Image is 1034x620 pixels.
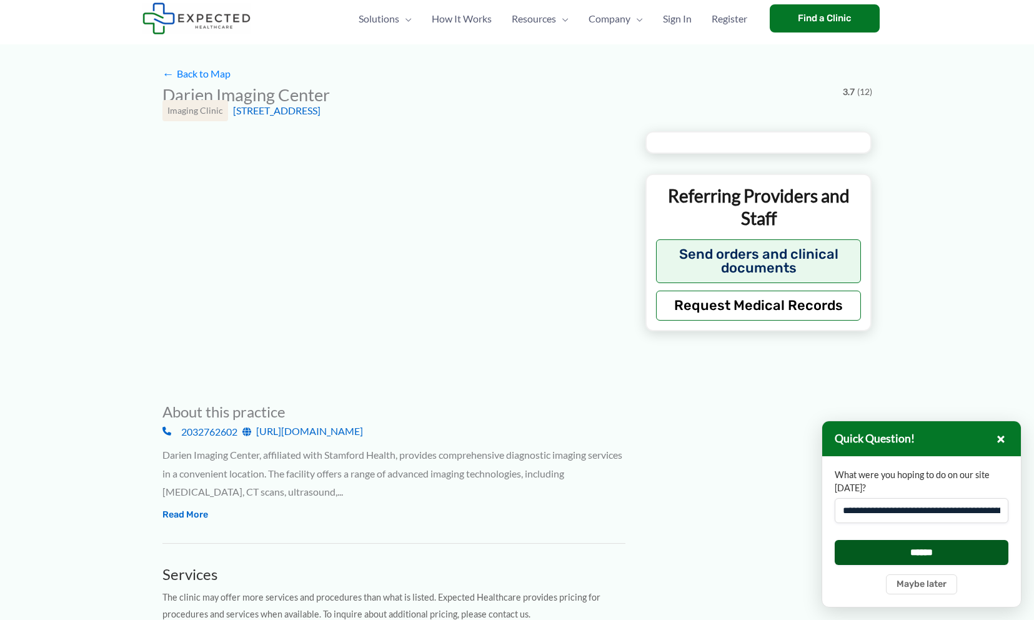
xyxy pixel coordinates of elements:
[162,67,174,79] span: ←
[162,100,228,121] div: Imaging Clinic
[857,84,872,100] span: (12)
[162,507,208,522] button: Read More
[656,239,862,283] button: Send orders and clinical documents
[162,446,625,501] div: Darien Imaging Center, affiliated with Stamford Health, provides comprehensive diagnostic imaging...
[162,564,625,585] h3: Services
[162,64,231,83] a: ←Back to Map
[162,84,330,106] h2: Darien Imaging Center
[770,4,880,32] a: Find a Clinic
[843,84,855,100] span: 3.7
[162,401,625,422] h3: About this practice
[835,431,915,447] h3: Quick Question!
[162,422,237,441] a: 2032762602
[142,2,251,34] img: Expected Healthcare Logo - side, dark font, small
[656,291,862,321] button: Request Medical Records
[656,184,862,230] p: Referring Providers and Staff
[233,104,321,116] a: [STREET_ADDRESS]
[835,469,1008,494] label: What were you hoping to do on our site [DATE]?
[993,431,1008,446] button: Close
[886,574,957,594] button: Maybe later
[242,422,363,441] a: [URL][DOMAIN_NAME]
